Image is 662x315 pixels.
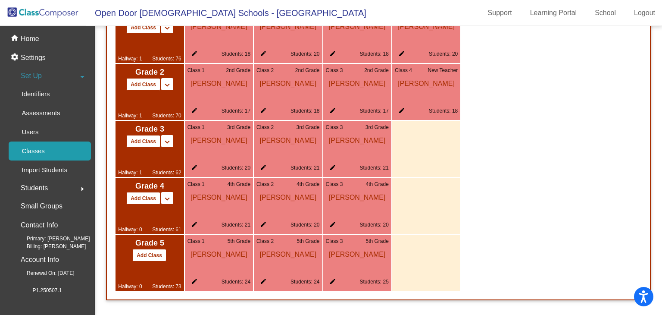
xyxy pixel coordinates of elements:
a: Students: 21 [290,165,319,171]
span: 3rd Grade [365,123,389,131]
a: Students: 18 [290,108,319,114]
mat-icon: keyboard_arrow_down [162,23,172,33]
a: Students: 21 [222,222,250,228]
span: Hallway: 1 [118,169,142,176]
a: Students: 17 [360,108,389,114]
p: Account Info [21,254,59,266]
mat-icon: keyboard_arrow_down [162,80,172,90]
span: Class 1 [187,237,205,245]
span: Class 1 [187,66,205,74]
mat-icon: keyboard_arrow_down [162,194,172,204]
a: Students: 20 [290,222,319,228]
span: 3rd Grade [296,123,319,131]
p: Small Groups [21,200,62,212]
mat-icon: edit [256,164,267,174]
a: Students: 18 [360,51,389,57]
span: Class 1 [187,123,205,131]
span: Billing: [PERSON_NAME] [13,243,86,250]
mat-icon: edit [256,278,267,288]
span: Grade 4 [118,180,181,192]
span: [PERSON_NAME] [395,74,458,89]
mat-icon: edit [326,50,336,60]
mat-icon: edit [187,50,198,60]
a: Students: 21 [360,165,389,171]
button: Add Class [132,249,166,261]
span: Class 3 [326,66,343,74]
p: Assessments [22,108,60,118]
span: [PERSON_NAME] [326,245,389,260]
a: Students: 20 [290,51,319,57]
a: Students: 24 [290,279,319,285]
span: Students: 76 [152,55,181,63]
button: Add Class [126,21,160,34]
button: Add Class [126,192,160,205]
span: Grade 3 [118,123,181,135]
mat-icon: edit [187,164,198,174]
span: Renewal On: [DATE] [13,269,74,277]
span: [PERSON_NAME] [256,245,319,260]
span: Students: 62 [152,169,181,176]
a: Students: 20 [222,165,250,171]
span: Students: 61 [152,226,181,233]
a: Students: 18 [222,51,250,57]
span: Class 3 [326,123,343,131]
span: Class 3 [326,180,343,188]
mat-icon: edit [326,278,336,288]
p: Classes [22,146,44,156]
span: 4th Grade [366,180,389,188]
span: [PERSON_NAME] [326,74,389,89]
p: Contact Info [21,219,58,231]
span: [PERSON_NAME] [187,74,250,89]
span: [PERSON_NAME] [187,131,250,146]
span: Hallway: 1 [118,55,142,63]
span: 5th Grade [228,237,250,245]
a: Logout [627,6,662,20]
a: Students: 24 [222,279,250,285]
span: 2nd Grade [364,66,389,74]
span: [PERSON_NAME] [256,131,319,146]
span: Hallway: 0 [118,226,142,233]
button: Add Class [126,78,160,91]
span: Students: 70 [152,112,181,120]
span: Students [21,182,48,194]
span: [PERSON_NAME] [187,188,250,203]
span: 2nd Grade [295,66,320,74]
p: Users [22,127,38,137]
a: Students: 17 [222,108,250,114]
p: Import Students [22,165,67,175]
span: [PERSON_NAME] [326,188,389,203]
span: [PERSON_NAME] [256,74,319,89]
span: Primary: [PERSON_NAME] [13,235,90,243]
a: Students: 25 [360,279,389,285]
mat-icon: edit [395,107,405,117]
mat-icon: edit [395,50,405,60]
span: 3rd Grade [227,123,250,131]
mat-icon: edit [187,278,198,288]
mat-icon: edit [326,164,336,174]
span: 2nd Grade [226,66,250,74]
p: Identifiers [22,89,50,99]
p: Settings [21,53,46,63]
a: Students: 20 [429,51,458,57]
mat-icon: settings [10,53,21,63]
mat-icon: edit [256,50,267,60]
span: Class 2 [256,123,274,131]
mat-icon: keyboard_arrow_down [162,137,172,147]
a: Learning Portal [523,6,584,20]
span: Set Up [21,70,42,82]
span: Grade 5 [118,237,181,249]
span: Open Door [DEMOGRAPHIC_DATA] Schools - [GEOGRAPHIC_DATA] [86,6,366,20]
button: Add Class [126,135,160,148]
span: Class 4 [395,66,412,74]
a: Students: 18 [429,108,458,114]
mat-icon: edit [326,107,336,117]
span: 5th Grade [297,237,319,245]
a: Support [481,6,519,20]
span: Hallway: 1 [118,112,142,120]
span: Hallway: 0 [118,283,142,290]
mat-icon: edit [256,107,267,117]
span: Students: 73 [152,283,181,290]
mat-icon: edit [326,221,336,231]
span: 4th Grade [228,180,250,188]
span: [PERSON_NAME] [326,131,389,146]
